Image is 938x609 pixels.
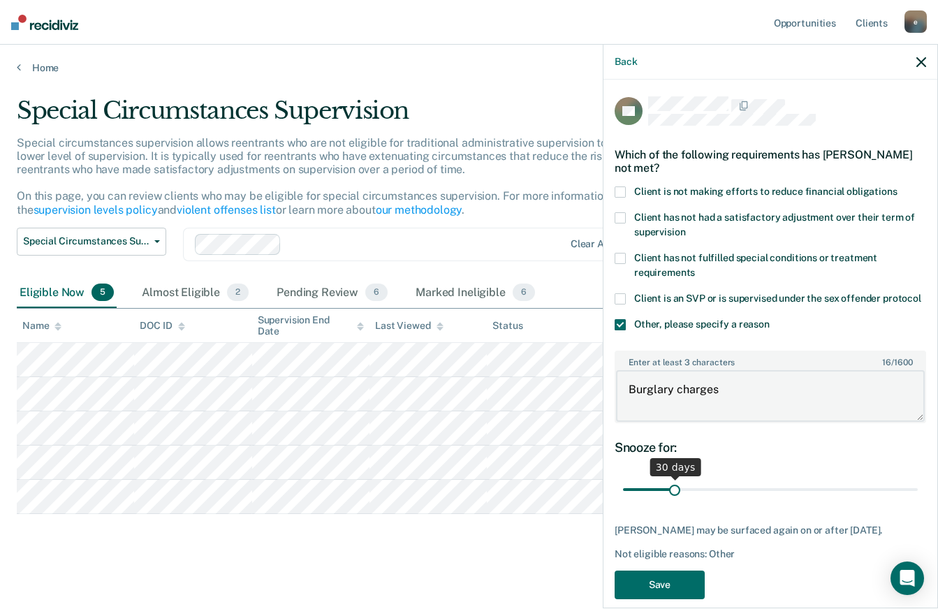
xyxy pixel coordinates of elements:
[634,318,770,330] span: Other, please specify a reason
[904,10,927,33] div: e
[492,320,522,332] div: Status
[615,440,926,455] div: Snooze for:
[17,61,921,74] a: Home
[139,278,251,309] div: Almost Eligible
[634,212,915,237] span: Client has not had a satisfactory adjustment over their term of supervision
[650,458,701,476] div: 30 days
[17,278,117,309] div: Eligible Now
[11,15,78,30] img: Recidiviz
[413,278,538,309] div: Marked Ineligible
[615,571,705,599] button: Save
[365,284,388,302] span: 6
[882,358,912,367] span: / 1600
[615,548,926,560] div: Not eligible reasons: Other
[615,56,637,68] button: Back
[227,284,249,302] span: 2
[258,314,364,338] div: Supervision End Date
[513,284,535,302] span: 6
[274,278,390,309] div: Pending Review
[376,203,462,217] a: our methodology
[140,320,184,332] div: DOC ID
[882,358,891,367] span: 16
[616,370,925,422] textarea: Burglary charges
[571,238,630,250] div: Clear agents
[23,235,149,247] span: Special Circumstances Supervision
[22,320,61,332] div: Name
[634,252,877,278] span: Client has not fulfilled special conditions or treatment requirements
[891,562,924,595] div: Open Intercom Messenger
[634,293,921,304] span: Client is an SVP or is supervised under the sex offender protocol
[91,284,114,302] span: 5
[177,203,276,217] a: violent offenses list
[17,136,703,217] p: Special circumstances supervision allows reentrants who are not eligible for traditional administ...
[34,203,158,217] a: supervision levels policy
[375,320,443,332] div: Last Viewed
[615,524,926,536] div: [PERSON_NAME] may be surfaced again on or after [DATE].
[616,352,925,367] label: Enter at least 3 characters
[615,137,926,186] div: Which of the following requirements has [PERSON_NAME] not met?
[634,186,897,197] span: Client is not making efforts to reduce financial obligations
[17,96,720,136] div: Special Circumstances Supervision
